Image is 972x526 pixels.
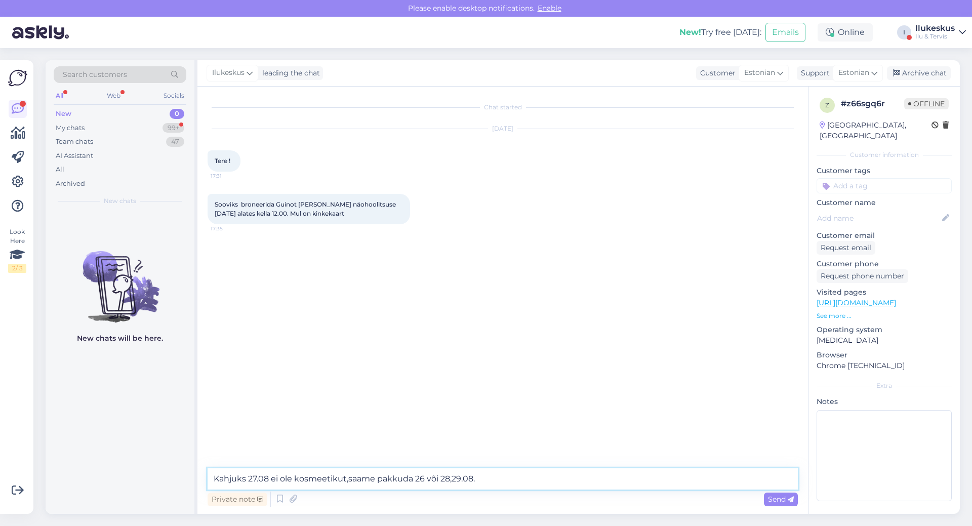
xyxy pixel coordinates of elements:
[8,264,26,273] div: 2 / 3
[215,157,230,165] span: Tere !
[817,197,952,208] p: Customer name
[817,335,952,346] p: [MEDICAL_DATA]
[56,109,71,119] div: New
[696,68,736,78] div: Customer
[56,179,85,189] div: Archived
[841,98,904,110] div: # z66sgq6r
[212,67,245,78] span: Ilukeskus
[817,213,940,224] input: Add name
[258,68,320,78] div: leading the chat
[818,23,873,42] div: Online
[817,350,952,360] p: Browser
[211,172,249,180] span: 17:31
[838,67,869,78] span: Estonian
[817,241,875,255] div: Request email
[768,495,794,504] span: Send
[817,396,952,407] p: Notes
[817,360,952,371] p: Chrome [TECHNICAL_ID]
[208,468,798,490] textarea: Kahjuks 27.08 ei ole kosmeetikut,saame pakkuda 26 või 28,29.08.
[817,325,952,335] p: Operating system
[679,26,761,38] div: Try free [DATE]:
[817,178,952,193] input: Add a tag
[744,67,775,78] span: Estonian
[817,230,952,241] p: Customer email
[817,298,896,307] a: [URL][DOMAIN_NAME]
[817,311,952,320] p: See more ...
[887,66,951,80] div: Archive chat
[797,68,830,78] div: Support
[765,23,805,42] button: Emails
[54,89,65,102] div: All
[170,109,184,119] div: 0
[915,32,955,41] div: Ilu & Tervis
[215,200,397,217] span: Sooviks broneerida Guinot [PERSON_NAME] näohoolitsuse [DATE] alates kella 12.00. Mul on kinkekaart
[46,233,194,324] img: No chats
[8,68,27,88] img: Askly Logo
[56,137,93,147] div: Team chats
[56,123,85,133] div: My chats
[208,103,798,112] div: Chat started
[817,166,952,176] p: Customer tags
[915,24,966,41] a: IlukeskusIlu & Tervis
[56,165,64,175] div: All
[817,287,952,298] p: Visited pages
[166,137,184,147] div: 47
[104,196,136,206] span: New chats
[679,27,701,37] b: New!
[56,151,93,161] div: AI Assistant
[77,333,163,344] p: New chats will be here.
[820,120,931,141] div: [GEOGRAPHIC_DATA], [GEOGRAPHIC_DATA]
[915,24,955,32] div: Ilukeskus
[535,4,564,13] span: Enable
[8,227,26,273] div: Look Here
[817,259,952,269] p: Customer phone
[904,98,949,109] span: Offline
[817,150,952,159] div: Customer information
[825,101,829,109] span: z
[211,225,249,232] span: 17:35
[63,69,127,80] span: Search customers
[208,493,267,506] div: Private note
[163,123,184,133] div: 99+
[897,25,911,39] div: I
[161,89,186,102] div: Socials
[817,269,908,283] div: Request phone number
[817,381,952,390] div: Extra
[208,124,798,133] div: [DATE]
[105,89,123,102] div: Web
